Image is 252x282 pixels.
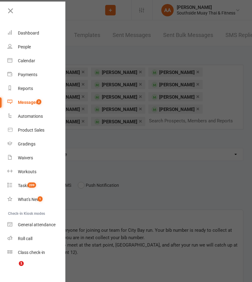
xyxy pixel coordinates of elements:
a: Waivers [7,151,66,165]
a: Roll call [7,232,66,246]
a: People [7,40,66,54]
div: People [18,44,31,49]
span: 2 [36,99,41,104]
div: Gradings [18,141,35,146]
div: Automations [18,114,43,119]
a: Automations [7,109,66,123]
div: Class check-in [18,250,45,255]
a: Class kiosk mode [7,246,66,260]
div: Reports [18,86,33,91]
div: Payments [18,72,37,77]
div: What's New [18,197,40,202]
span: 1 [38,196,43,202]
a: What's New1 [7,193,66,206]
div: Calendar [18,58,35,63]
a: Tasks 209 [7,179,66,193]
a: Workouts [7,165,66,179]
div: Messages [18,100,38,105]
div: General attendance [18,222,56,227]
iframe: Intercom live chat [6,261,21,276]
div: Tasks [18,183,29,188]
a: Product Sales [7,123,66,137]
a: Messages 2 [7,96,66,109]
span: 209 [27,182,36,188]
a: General attendance kiosk mode [7,218,66,232]
div: Product Sales [18,128,44,133]
a: Calendar [7,54,66,68]
div: Dashboard [18,31,39,35]
span: 1 [19,261,24,266]
a: Reports [7,82,66,96]
div: Waivers [18,155,33,160]
a: Dashboard [7,26,66,40]
a: Payments [7,68,66,82]
div: Workouts [18,169,36,174]
a: Gradings [7,137,66,151]
div: Roll call [18,236,32,241]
